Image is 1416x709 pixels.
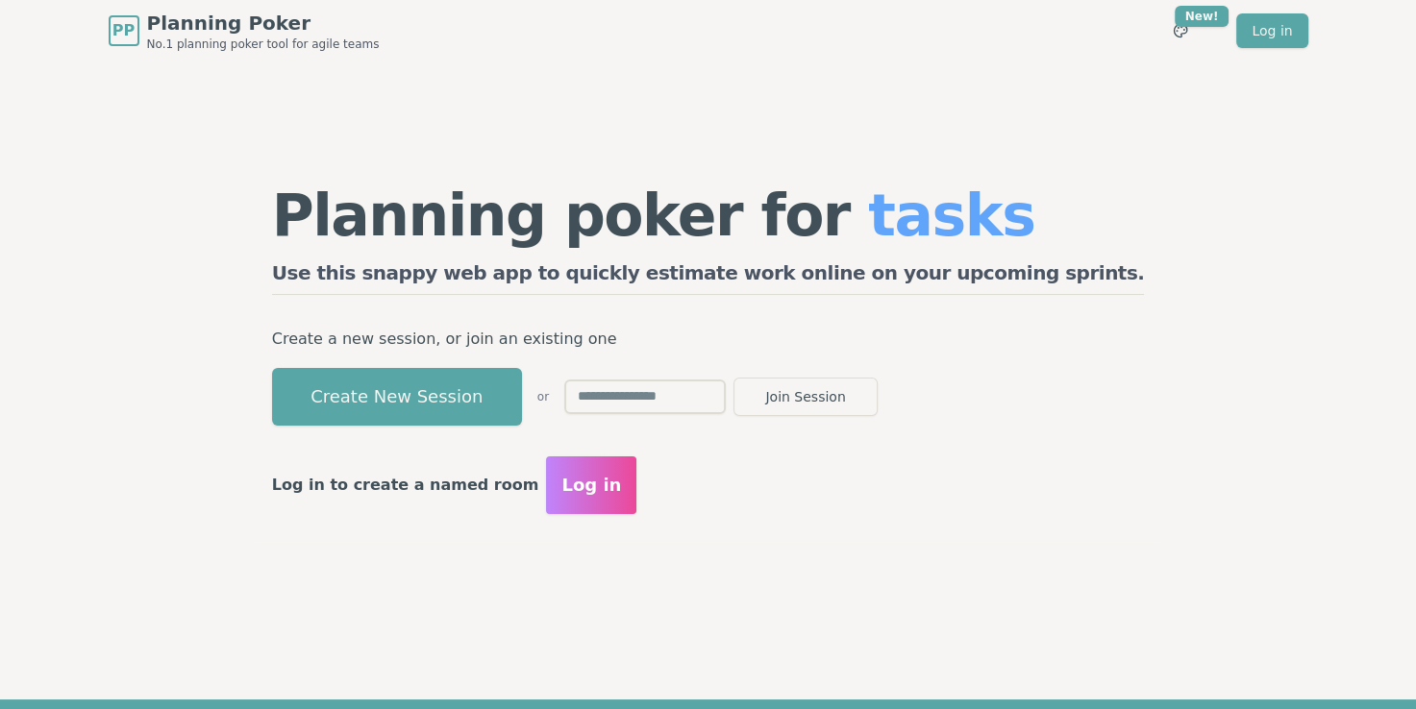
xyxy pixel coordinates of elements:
[537,389,549,404] span: or
[147,37,380,52] span: No.1 planning poker tool for agile teams
[1163,13,1198,48] button: New!
[112,19,135,42] span: PP
[272,368,522,426] button: Create New Session
[272,326,1145,353] p: Create a new session, or join an existing one
[109,10,380,52] a: PPPlanning PokerNo.1 planning poker tool for agile teams
[272,186,1145,244] h1: Planning poker for
[546,456,636,514] button: Log in
[561,472,621,499] span: Log in
[1175,6,1230,27] div: New!
[272,472,539,499] p: Log in to create a named room
[1236,13,1307,48] a: Log in
[733,378,878,416] button: Join Session
[272,259,1145,295] h2: Use this snappy web app to quickly estimate work online on your upcoming sprints.
[868,182,1034,249] span: tasks
[147,10,380,37] span: Planning Poker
